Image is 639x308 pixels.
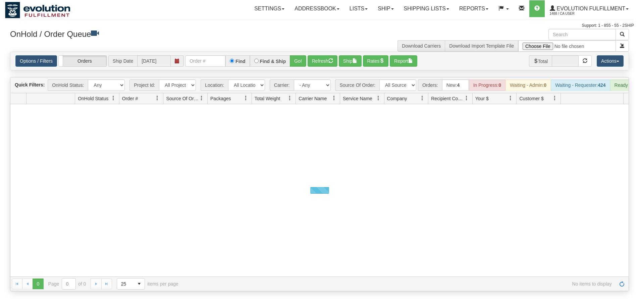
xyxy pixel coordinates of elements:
a: Recipient Country filter column settings [461,93,472,104]
span: Source Of Order [166,95,199,102]
button: Report [390,55,417,67]
a: Options / Filters [15,55,57,67]
div: In Progress: [469,79,505,91]
span: Ship Date [108,55,137,67]
label: Orders [59,56,107,66]
a: Settings [249,0,289,17]
span: Company [387,95,407,102]
div: Waiting - Admin: [505,79,551,91]
a: Company filter column settings [417,93,428,104]
span: Source Of Order: [335,79,379,91]
span: Service Name [343,95,372,102]
span: Carrier: [270,79,294,91]
strong: 0 [498,82,501,88]
div: Waiting - Requester: [551,79,610,91]
a: OnHold Status filter column settings [108,93,119,104]
span: Location: [201,79,228,91]
input: Order # [185,55,225,67]
span: Customer $ [519,95,543,102]
span: Evolution Fulfillment [555,6,625,11]
span: Your $ [475,95,489,102]
h3: OnHold / Order Queue [10,29,315,39]
a: Order # filter column settings [152,93,163,104]
span: Order # [122,95,138,102]
span: 1488 / CA User [550,10,600,17]
a: Download Carriers [402,43,441,49]
a: Source Of Order filter column settings [196,93,207,104]
span: Packages [210,95,231,102]
a: Service Name filter column settings [373,93,384,104]
span: Carrier Name [299,95,327,102]
span: Project Id: [129,79,159,91]
div: grid toolbar [10,77,629,93]
img: logo1488.jpg [5,2,70,18]
span: Orders: [418,79,442,91]
a: Customer $ filter column settings [549,93,561,104]
a: Ship [373,0,398,17]
strong: 424 [598,82,605,88]
button: Ship [339,55,362,67]
a: Download Import Template File [449,43,514,49]
label: Find [235,59,246,64]
a: Shipping lists [399,0,454,17]
button: Refresh [308,55,337,67]
span: Recipient Country [431,95,464,102]
button: Actions [597,55,624,67]
a: Evolution Fulfillment 1488 / CA User [545,0,634,17]
a: Refresh [617,279,627,289]
span: OnHold Status [78,95,108,102]
button: Rates [363,55,389,67]
input: Import [518,40,616,52]
a: Addressbook [289,0,344,17]
span: select [134,279,145,289]
span: 25 [121,281,130,287]
span: No items to display [188,281,612,287]
div: Support: 1 - 855 - 55 - 2SHIP [5,23,634,28]
iframe: chat widget [624,120,638,188]
a: Lists [344,0,373,17]
button: Go! [290,55,306,67]
button: Search [616,29,629,40]
span: items per page [117,278,178,290]
strong: 0 [544,82,546,88]
span: Total Weight [255,95,280,102]
div: New: [442,79,469,91]
span: Page sizes drop down [117,278,145,290]
a: Carrier Name filter column settings [328,93,340,104]
input: Search [548,29,616,40]
span: Page of 0 [48,278,86,290]
label: Find & Ship [260,59,286,64]
a: Total Weight filter column settings [284,93,296,104]
span: Page 0 [33,279,43,289]
span: Total [529,55,552,67]
a: Packages filter column settings [240,93,252,104]
strong: 4 [457,82,460,88]
a: Your $ filter column settings [505,93,516,104]
a: Reports [454,0,493,17]
span: OnHold Status: [48,79,88,91]
label: Quick Filters: [15,81,45,88]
